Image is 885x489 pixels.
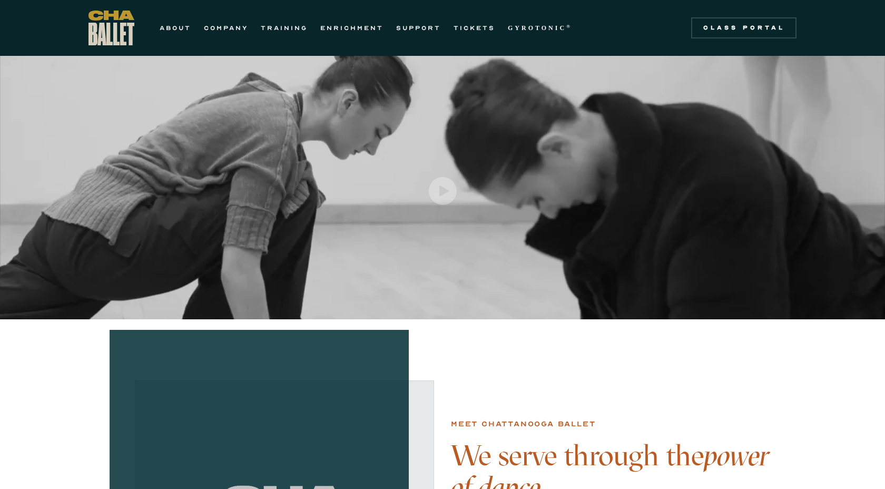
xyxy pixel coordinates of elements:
[508,22,572,34] a: GYROTONIC®
[88,11,134,45] a: home
[261,22,308,34] a: TRAINING
[320,22,383,34] a: ENRICHMENT
[697,24,790,32] div: Class Portal
[396,22,441,34] a: SUPPORT
[451,418,595,431] div: Meet chattanooga ballet
[160,22,191,34] a: ABOUT
[508,24,566,32] strong: GYROTONIC
[454,22,495,34] a: TICKETS
[566,24,572,29] sup: ®
[204,22,248,34] a: COMPANY
[691,17,796,38] a: Class Portal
